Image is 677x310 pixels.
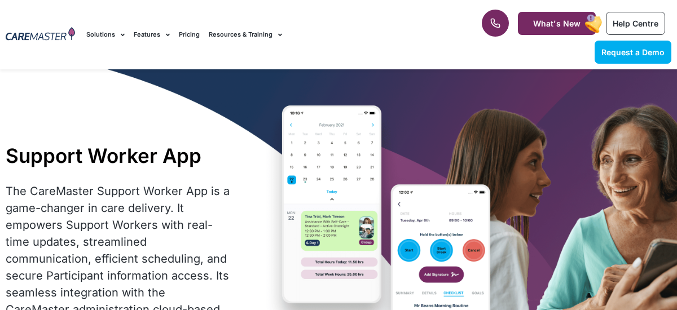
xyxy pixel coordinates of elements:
h1: Support Worker App [6,144,231,167]
span: Help Centre [613,19,658,28]
span: Request a Demo [601,47,665,57]
a: Help Centre [606,12,665,35]
img: CareMaster Logo [6,27,75,42]
a: Solutions [86,16,125,54]
a: Pricing [179,16,200,54]
nav: Menu [86,16,432,54]
span: What's New [533,19,581,28]
a: What's New [518,12,596,35]
a: Request a Demo [595,41,671,64]
a: Resources & Training [209,16,282,54]
a: Features [134,16,170,54]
